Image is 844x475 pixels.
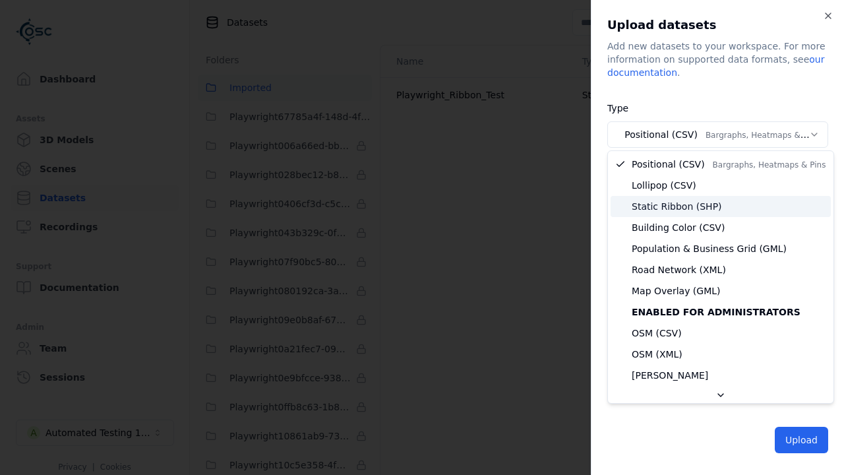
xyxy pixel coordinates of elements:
[632,158,826,171] span: Positional (CSV)
[632,369,708,382] span: [PERSON_NAME]
[713,160,826,170] span: Bargraphs, Heatmaps & Pins
[632,200,722,213] span: Static Ribbon (SHP)
[632,263,726,276] span: Road Network (XML)
[632,242,787,255] span: Population & Business Grid (GML)
[632,284,721,298] span: Map Overlay (GML)
[632,221,725,234] span: Building Color (CSV)
[632,348,682,361] span: OSM (XML)
[632,179,696,192] span: Lollipop (CSV)
[632,327,682,340] span: OSM (CSV)
[611,301,831,323] div: Enabled for administrators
